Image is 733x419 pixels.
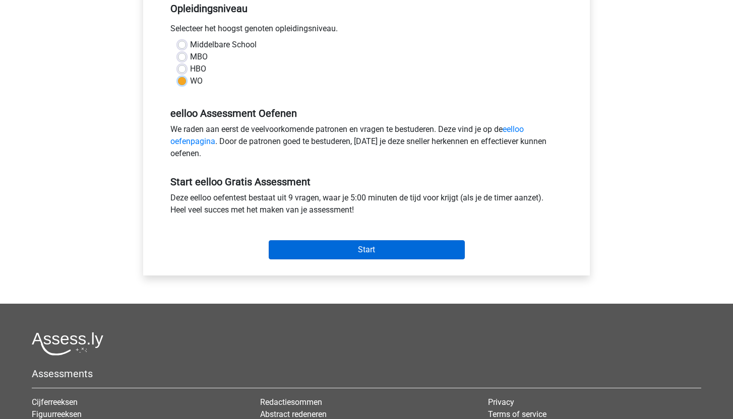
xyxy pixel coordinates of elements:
[170,176,563,188] h5: Start eelloo Gratis Assessment
[170,107,563,119] h5: eelloo Assessment Oefenen
[260,409,327,419] a: Abstract redeneren
[488,409,546,419] a: Terms of service
[163,192,570,220] div: Deze eelloo oefentest bestaat uit 9 vragen, waar je 5:00 minuten de tijd voor krijgt (als je de t...
[190,63,206,75] label: HBO
[32,332,103,356] img: Assessly logo
[190,75,203,87] label: WO
[190,39,257,51] label: Middelbare School
[163,123,570,164] div: We raden aan eerst de veelvoorkomende patronen en vragen te bestuderen. Deze vind je op de . Door...
[163,23,570,39] div: Selecteer het hoogst genoten opleidingsniveau.
[32,397,78,407] a: Cijferreeksen
[488,397,514,407] a: Privacy
[190,51,208,63] label: MBO
[269,240,465,259] input: Start
[32,368,701,380] h5: Assessments
[260,397,322,407] a: Redactiesommen
[32,409,82,419] a: Figuurreeksen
